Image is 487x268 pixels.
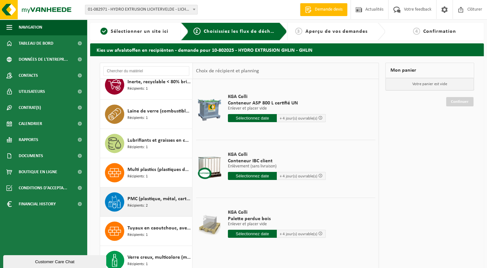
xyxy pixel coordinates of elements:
[100,129,192,158] button: Lubrifiants et graisses en conteneur de 200 litres Récipients: 1
[127,254,191,261] span: Verre creux, multicolore (ménager)
[100,28,108,35] span: 1
[228,230,277,238] input: Sélectionnez date
[103,66,189,76] input: Chercher du matériel
[19,19,42,35] span: Navigation
[127,78,191,86] span: Inerte, recyclable < 80% briquaillons
[228,100,326,106] span: Conteneur ASP 800 L certifié UN
[295,28,302,35] span: 3
[19,84,45,100] span: Utilisateurs
[100,70,192,100] button: Inerte, recyclable < 80% briquaillons Récipients: 1
[228,114,277,122] input: Sélectionnez date
[127,144,148,150] span: Récipients: 1
[127,115,148,121] span: Récipients: 1
[127,86,148,92] span: Récipients: 1
[100,217,192,246] button: Tuyaux en caoutchouc, avec métal Récipients: 1
[85,5,198,14] span: 01-082971 - HYDRO EXTRUSION LICHTERVELDE - LICHTERVELDE
[280,232,317,236] span: + 4 jour(s) ouvrable(s)
[19,180,67,196] span: Conditions d'accepta...
[19,67,38,84] span: Contacts
[127,107,191,115] span: Laine de verre (combustibles)
[313,6,344,13] span: Demande devis
[127,224,191,232] span: Tuyaux en caoutchouc, avec métal
[228,172,277,180] input: Sélectionnez date
[446,97,473,106] a: Continuer
[280,174,317,178] span: + 4 jour(s) ouvrable(s)
[228,164,326,169] p: Enlèvement (sans livraison)
[228,222,326,227] p: Enlever et placer vide
[111,29,168,34] span: Sélectionner un site ici
[228,94,326,100] span: KGA Colli
[127,261,148,267] span: Récipients: 1
[385,63,474,78] div: Mon panier
[204,29,311,34] span: Choisissiez les flux de déchets et récipients
[413,28,420,35] span: 4
[127,195,191,203] span: PMC (plastique, métal, carton boisson) (industriel)
[19,148,43,164] span: Documents
[423,29,456,34] span: Confirmation
[100,187,192,217] button: PMC (plastique, métal, carton boisson) (industriel) Récipients: 2
[193,28,201,35] span: 2
[85,5,197,14] span: 01-082971 - HYDRO EXTRUSION LICHTERVELDE - LICHTERVELDE
[228,216,326,222] span: Palette perdue bois
[100,158,192,187] button: Multi plastics (plastiques durs/cerclages/EPS/film naturel/film mélange/PMC) Récipients: 1
[19,196,56,212] span: Financial History
[100,100,192,129] button: Laine de verre (combustibles) Récipients: 1
[19,116,42,132] span: Calendrier
[228,151,326,158] span: KGA Colli
[3,254,108,268] iframe: chat widget
[127,203,148,209] span: Récipients: 2
[228,158,326,164] span: Conteneur IBC client
[19,164,57,180] span: Boutique en ligne
[228,106,326,111] p: Enlever et placer vide
[300,3,347,16] a: Demande devis
[19,51,68,67] span: Données de l'entrepr...
[305,29,368,34] span: Aperçu de vos demandes
[19,132,38,148] span: Rapports
[386,78,474,90] p: Votre panier est vide
[127,137,191,144] span: Lubrifiants et graisses en conteneur de 200 litres
[193,63,262,79] div: Choix de récipient et planning
[19,100,41,116] span: Contrat(s)
[19,35,53,51] span: Tableau de bord
[228,209,326,216] span: KGA Colli
[93,28,176,35] a: 1Sélectionner un site ici
[90,43,484,56] h2: Kies uw afvalstoffen en recipiënten - demande pour 10-802025 - HYDRO EXTRUSION GHLIN - GHLIN
[280,116,317,121] span: + 4 jour(s) ouvrable(s)
[127,166,191,174] span: Multi plastics (plastiques durs/cerclages/EPS/film naturel/film mélange/PMC)
[127,174,148,180] span: Récipients: 1
[127,232,148,238] span: Récipients: 1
